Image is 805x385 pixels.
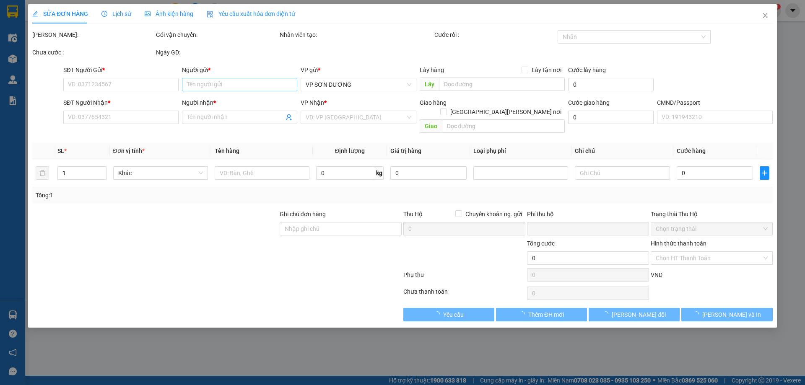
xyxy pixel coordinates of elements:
div: Tổng: 1 [36,191,311,200]
span: VND [651,271,662,278]
span: VP SƠN DƯƠNG [306,78,411,91]
div: CMND/Passport [657,98,772,107]
th: Loại phụ phí [470,143,571,159]
button: Yêu cầu [403,308,494,321]
span: Lấy [420,78,439,91]
label: Cước lấy hàng [568,67,606,73]
span: Giao hàng [420,99,447,106]
span: [PERSON_NAME] đổi [612,310,666,319]
div: Gói vận chuyển: [156,30,278,39]
div: Phí thu hộ [527,209,649,222]
img: icon [207,11,213,18]
div: Trạng thái Thu Hộ [651,209,773,219]
div: SĐT Người Nhận [63,98,179,107]
button: delete [36,166,49,180]
div: Người nhận [182,98,297,107]
span: kg [375,166,384,180]
span: Giá trị hàng [390,147,421,154]
input: Dọc đường [442,119,565,133]
span: picture [145,11,151,17]
span: Tên hàng [215,147,239,154]
span: Khác [118,167,203,179]
span: [GEOGRAPHIC_DATA][PERSON_NAME] nơi [447,107,565,116]
button: Thêm ĐH mới [496,308,587,321]
div: Chưa cước : [32,48,154,57]
div: [PERSON_NAME]: [32,30,154,39]
span: Thêm ĐH mới [528,310,564,319]
span: SỬA ĐƠN HÀNG [32,10,88,17]
input: Ghi chú đơn hàng [280,222,402,235]
span: Định lượng [335,147,365,154]
span: Yêu cầu [443,310,464,319]
span: loading [603,311,612,317]
span: Thu Hộ [403,211,423,217]
span: SL [58,147,65,154]
span: Lấy hàng [420,67,444,73]
button: plus [760,166,769,180]
label: Ghi chú đơn hàng [280,211,326,217]
span: Chuyển khoản ng. gửi [462,209,525,219]
input: Dọc đường [439,78,565,91]
span: Yêu cầu xuất hóa đơn điện tử [207,10,295,17]
input: Cước giao hàng [568,111,654,124]
span: Cước hàng [677,147,706,154]
span: Đơn vị tính [113,147,145,154]
span: close [762,12,769,19]
span: Lịch sử [101,10,131,17]
button: [PERSON_NAME] đổi [589,308,680,321]
label: Hình thức thanh toán [651,240,706,247]
span: user-add [286,114,293,121]
button: [PERSON_NAME] và In [682,308,773,321]
span: edit [32,11,38,17]
div: Chưa thanh toán [402,287,526,302]
th: Ghi chú [572,143,673,159]
span: VP Nhận [301,99,325,106]
span: loading [434,311,443,317]
span: Ảnh kiện hàng [145,10,193,17]
span: [PERSON_NAME] và In [702,310,761,319]
div: Cước rồi : [434,30,556,39]
span: plus [760,170,769,176]
div: Nhân viên tạo: [280,30,433,39]
span: Tổng cước [527,240,555,247]
div: Người gửi [182,65,297,75]
label: Cước giao hàng [568,99,610,106]
span: loading [693,311,702,317]
span: loading [519,311,528,317]
span: Giao [420,119,442,133]
div: SĐT Người Gửi [63,65,179,75]
span: clock-circle [101,11,107,17]
input: VD: Bàn, Ghế [215,166,309,180]
div: Phụ thu [402,270,526,285]
span: Lấy tận nơi [528,65,565,75]
input: Ghi Chú [575,166,670,180]
span: Chọn trạng thái [656,222,768,235]
div: Ngày GD: [156,48,278,57]
button: Close [753,4,777,28]
div: VP gửi [301,65,416,75]
input: Cước lấy hàng [568,78,654,91]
